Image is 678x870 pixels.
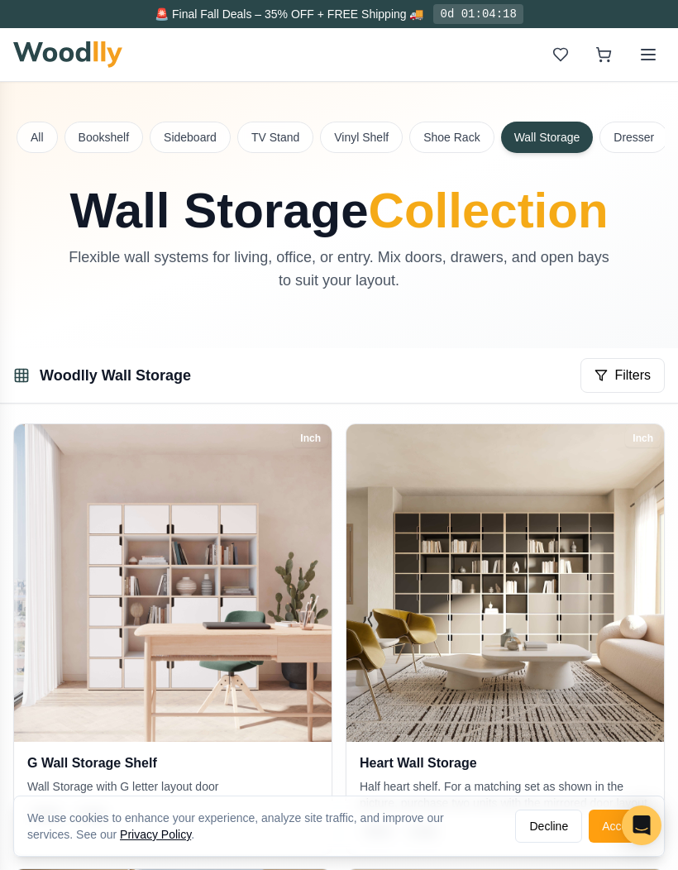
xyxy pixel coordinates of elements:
[589,810,651,843] button: Accept
[360,755,651,772] h3: Heart Wall Storage
[346,424,664,742] img: Heart Wall Storage
[237,122,313,153] button: TV Stand
[360,778,651,811] p: Half heart shelf. For a matching set as shown in the picture, purchase two units with the mirrore...
[614,366,651,385] span: Filters
[27,778,318,795] p: Wall Storage with G letter layout door
[320,122,403,153] button: Vinyl Shelf
[501,122,594,153] button: Wall Storage
[150,122,231,153] button: Sideboard
[40,367,191,384] a: Woodlly Wall Storage
[622,805,661,845] div: Open Intercom Messenger
[409,122,494,153] button: Shoe Rack
[433,4,523,24] div: 0d 01:04:18
[27,810,502,843] div: We use cookies to enhance your experience, analyze site traffic, and improve our services. See our .
[14,424,332,742] img: G Wall Storage Shelf
[17,122,58,153] button: All
[64,122,143,153] button: Bookshelf
[580,358,665,393] button: Filters
[61,246,617,292] p: Flexible wall systems for living, office, or entry. Mix doors, drawers, and open bays to suit you...
[515,810,582,843] button: Decline
[369,183,609,238] span: Collection
[599,122,668,153] button: Dresser
[120,828,191,841] a: Privacy Policy
[625,429,661,447] div: Inch
[293,429,328,447] div: Inch
[13,41,122,68] img: Woodlly
[13,186,665,236] h1: Wall Storage
[155,7,423,21] span: 🚨 Final Fall Deals – 35% OFF + FREE Shipping 🚚
[27,755,318,772] h3: G Wall Storage Shelf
